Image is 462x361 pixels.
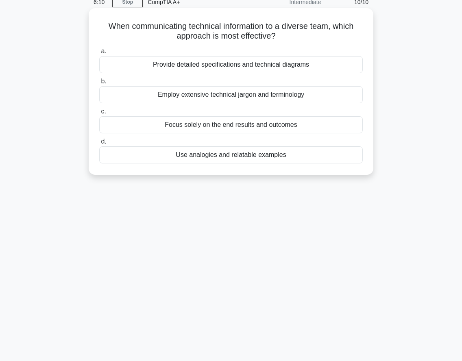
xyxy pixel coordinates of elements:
span: b. [101,78,106,85]
span: d. [101,138,106,145]
span: a. [101,48,106,54]
div: Employ extensive technical jargon and terminology [99,86,363,103]
div: Focus solely on the end results and outcomes [99,116,363,133]
h5: When communicating technical information to a diverse team, which approach is most effective? [98,21,364,41]
div: Provide detailed specifications and technical diagrams [99,56,363,73]
div: Use analogies and relatable examples [99,146,363,163]
span: c. [101,108,106,115]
